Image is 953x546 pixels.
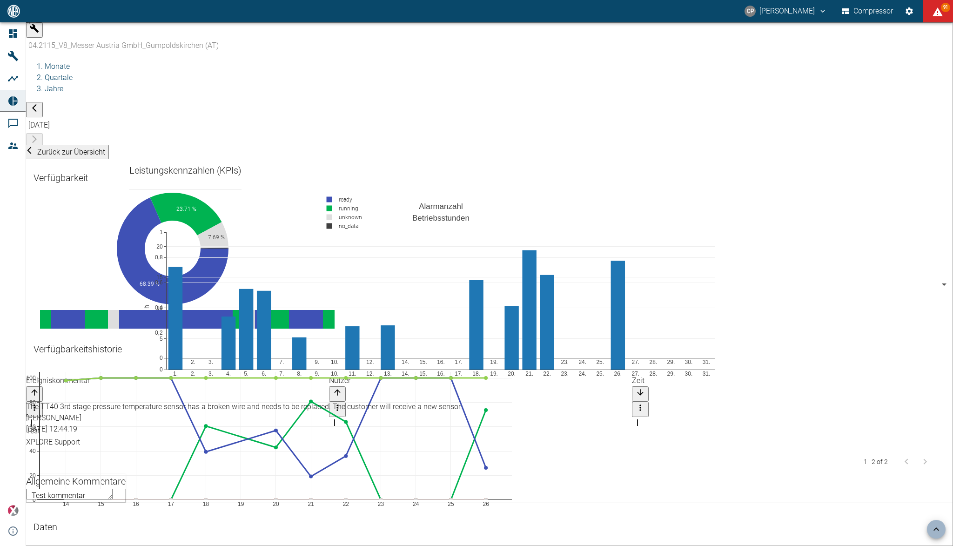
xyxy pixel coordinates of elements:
[632,375,935,386] div: Zeit
[22,145,109,159] button: Zurück zur Übersicht
[26,133,43,148] button: arrow-forward
[632,386,649,402] button: Sort
[26,437,935,448] div: XPLORE Support
[7,505,19,516] img: Xplore Logo
[45,72,953,83] li: Quartale
[632,375,935,401] div: Zeit
[26,424,935,435] div: 13. Aug. 2025 12:44:19
[26,102,43,117] button: arrow-back
[7,5,21,17] img: logo
[26,474,126,489] div: Allgemeine Kommentare
[37,148,105,156] span: Zurück zur Übersicht
[743,3,828,20] button: christoph.palm@neuman-esser.com
[34,519,946,534] p: Daten
[26,375,329,386] div: Ereigniskommentar
[745,6,756,17] div: CP
[26,401,935,412] div: The TT40 3rd stage pressure temperature sensor has a broken wire and needs to be replaced. The cu...
[26,448,935,459] div: 5. Aug. 2025 06:18:16
[941,3,950,12] span: 91
[26,386,43,402] button: Sort
[26,375,329,401] div: Ereigniskommentar
[26,412,935,424] div: Christoph Palm
[901,3,918,20] button: Einstellungen
[34,342,122,357] div: Verfügbarkeitshistorie
[129,163,242,178] div: Leistungskennzahlen (KPIs)
[26,425,935,437] div: Test
[45,61,953,72] li: Monate
[864,457,888,466] p: 1–2 of 2
[840,3,895,20] button: Compressor
[45,83,953,94] li: Jahre
[927,520,946,539] button: scroll back to top
[34,170,122,185] div: Verfügbarkeit
[26,489,113,499] textarea: - Test kommentar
